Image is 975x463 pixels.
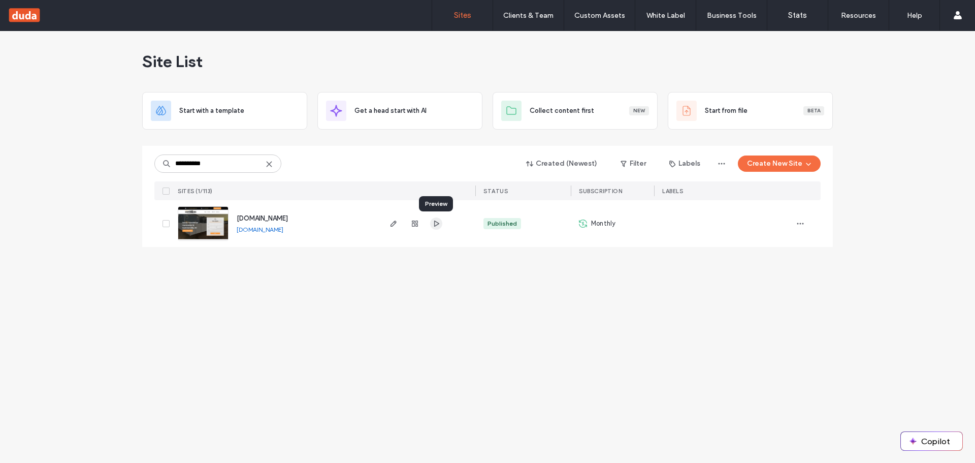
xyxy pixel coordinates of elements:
[142,92,307,130] div: Start with a template
[142,51,203,72] span: Site List
[483,188,508,195] span: STATUS
[179,106,244,116] span: Start with a template
[317,92,482,130] div: Get a head start with AI
[579,188,622,195] span: SUBSCRIPTION
[707,11,757,20] label: Business Tools
[574,11,625,20] label: Custom Assets
[354,106,427,116] span: Get a head start with AI
[503,11,554,20] label: Clients & Team
[23,7,44,16] span: Help
[454,11,471,20] label: Sites
[660,156,709,172] button: Labels
[591,219,615,229] span: Monthly
[788,11,807,20] label: Stats
[237,214,288,222] a: [DOMAIN_NAME]
[901,432,962,450] button: Copilot
[517,156,606,172] button: Created (Newest)
[530,106,594,116] span: Collect content first
[662,188,683,195] span: LABELS
[803,106,824,115] div: Beta
[705,106,747,116] span: Start from file
[419,196,453,211] div: Preview
[493,92,658,130] div: Collect content firstNew
[907,11,922,20] label: Help
[178,188,213,195] span: SITES (1/113)
[841,11,876,20] label: Resources
[610,156,656,172] button: Filter
[237,226,283,233] a: [DOMAIN_NAME]
[487,219,517,228] div: Published
[668,92,833,130] div: Start from fileBeta
[629,106,649,115] div: New
[646,11,685,20] label: White Label
[738,156,821,172] button: Create New Site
